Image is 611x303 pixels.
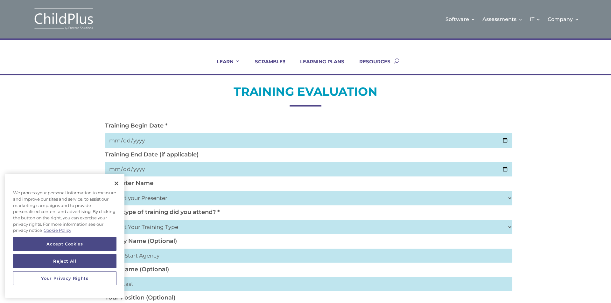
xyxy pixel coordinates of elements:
[109,176,123,190] button: Close
[44,228,71,233] a: More information about your privacy, opens in a new tab
[247,59,285,74] a: SCRAMBLE!!
[351,59,390,74] a: RESOURCES
[5,187,124,237] div: We process your personal information to measure and improve our sites and service, to assist our ...
[446,6,475,32] a: Software
[105,151,199,158] label: Training End Date (if applicable)
[105,249,512,263] input: Head Start Agency
[13,237,116,251] button: Accept Cookies
[13,271,116,285] button: Your Privacy Rights
[105,277,512,291] input: First Last
[292,59,344,74] a: LEARNING PLANS
[482,6,523,32] a: Assessments
[548,6,579,32] a: Company
[13,254,116,268] button: Reject All
[105,122,167,129] label: Training Begin Date *
[105,266,169,273] label: Your Name (Optional)
[102,84,509,102] h2: TRAINING EVALUATION
[209,59,240,74] a: LEARN
[5,174,124,298] div: Privacy
[105,180,153,187] label: Presenter Name
[105,209,220,216] label: What type of training did you attend? *
[5,174,124,298] div: Cookie banner
[105,294,175,301] label: Your Position (Optional)
[105,238,177,244] label: Agency Name (Optional)
[530,6,541,32] a: IT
